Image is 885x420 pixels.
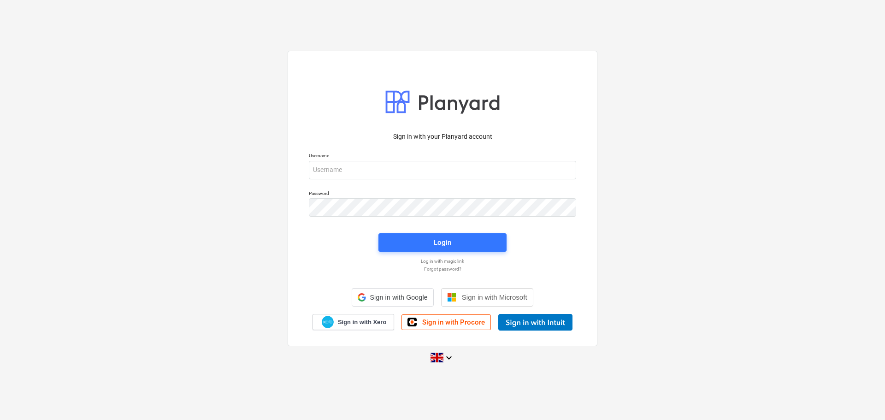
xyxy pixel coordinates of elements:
[338,318,386,326] span: Sign in with Xero
[304,258,581,264] a: Log in with magic link
[309,132,576,142] p: Sign in with your Planyard account
[422,318,485,326] span: Sign in with Procore
[370,294,427,301] span: Sign in with Google
[309,190,576,198] p: Password
[322,316,334,328] img: Xero logo
[378,233,507,252] button: Login
[443,352,454,363] i: keyboard_arrow_down
[309,161,576,179] input: Username
[309,153,576,160] p: Username
[434,237,451,248] div: Login
[401,314,491,330] a: Sign in with Procore
[352,288,433,307] div: Sign in with Google
[447,293,456,302] img: Microsoft logo
[304,266,581,272] a: Forgot password?
[313,314,395,330] a: Sign in with Xero
[462,293,527,301] span: Sign in with Microsoft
